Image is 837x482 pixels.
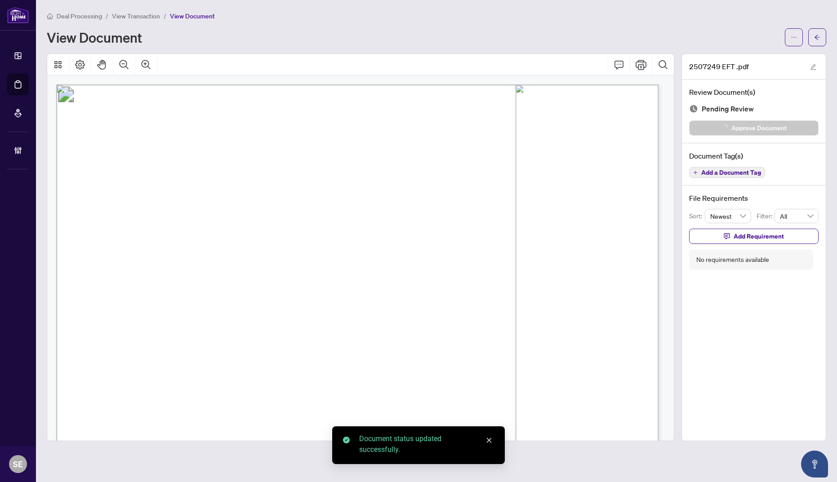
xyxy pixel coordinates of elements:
h4: Review Document(s) [689,87,819,97]
span: close [486,437,492,443]
span: Newest [710,209,746,223]
li: / [106,11,108,21]
img: Document Status [689,104,698,113]
span: ellipsis [791,34,797,40]
button: Open asap [801,451,828,478]
span: Deal Processing [57,12,102,20]
button: Approve Document [689,120,819,136]
span: Pending Review [702,103,754,115]
button: Add Requirement [689,229,819,244]
span: edit [810,64,816,70]
div: Document status updated successfully. [359,433,494,455]
li: / [164,11,166,21]
span: SE [13,458,23,470]
span: Add Requirement [734,229,784,243]
span: All [780,209,813,223]
button: Add a Document Tag [689,167,765,178]
span: plus [693,170,698,175]
h4: Document Tag(s) [689,150,819,161]
span: home [47,13,53,19]
p: Sort: [689,211,705,221]
span: arrow-left [814,34,820,40]
a: Close [484,435,494,445]
span: 2507249 EFT .pdf [689,61,749,72]
span: View Document [170,12,215,20]
p: Filter: [757,211,775,221]
span: Add a Document Tag [701,169,761,176]
span: View Transaction [112,12,160,20]
img: logo [7,7,29,23]
span: check-circle [343,437,350,443]
h1: View Document [47,30,142,44]
h4: File Requirements [689,193,819,203]
div: No requirements available [696,255,769,265]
